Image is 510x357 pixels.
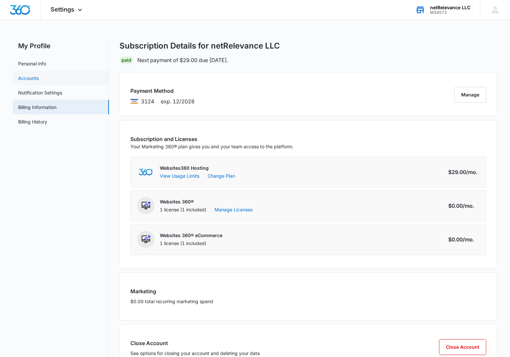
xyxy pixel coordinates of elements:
span: brandLabels.visa ending with [141,97,154,105]
div: $29.00 [448,168,479,176]
span: /mo. [463,235,474,243]
a: Manage Licenses [215,206,253,213]
p: Websites360 Hosting [160,165,235,171]
button: View Usage Limits [160,172,199,179]
button: Close Account [439,339,486,355]
h1: Subscription Details for netRelevance LLC [119,41,280,51]
div: account name [430,5,470,10]
a: Billing History [18,118,47,125]
p: Next payment of $29.00 due [DATE]. [137,56,228,64]
h3: Close Account [130,339,260,347]
p: $0.00 total recurring marketing spend [130,298,487,305]
h3: Payment Method [130,87,194,95]
span: Settings [51,6,74,13]
span: /mo. [463,202,474,210]
div: $0.00 [448,235,479,243]
p: See options for closing your account and deleting your data [130,350,260,357]
div: $0.00 [448,202,479,210]
a: Change Plan [208,172,235,179]
span: /mo. [466,168,477,176]
div: 1 license (1 included) [160,206,253,213]
div: Paid [119,56,133,64]
div: account id [430,10,470,15]
p: Websites 360® eCommerce [160,232,222,239]
span: exp. 12/2028 [161,97,194,105]
h2: My Profile [13,41,109,51]
a: Personal Info [18,60,46,67]
a: Accounts [18,75,39,82]
p: Websites 360® [160,198,253,205]
div: 1 license (1 included) [160,240,222,247]
h3: Marketing [130,287,487,295]
button: Manage [454,87,486,103]
a: Billing Information [18,104,56,111]
p: Your Marketing 360® plan gives you and your team access to the platform. [130,143,293,150]
a: Notification Settings [18,89,62,96]
h3: Subscription and Licenses [130,135,293,143]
